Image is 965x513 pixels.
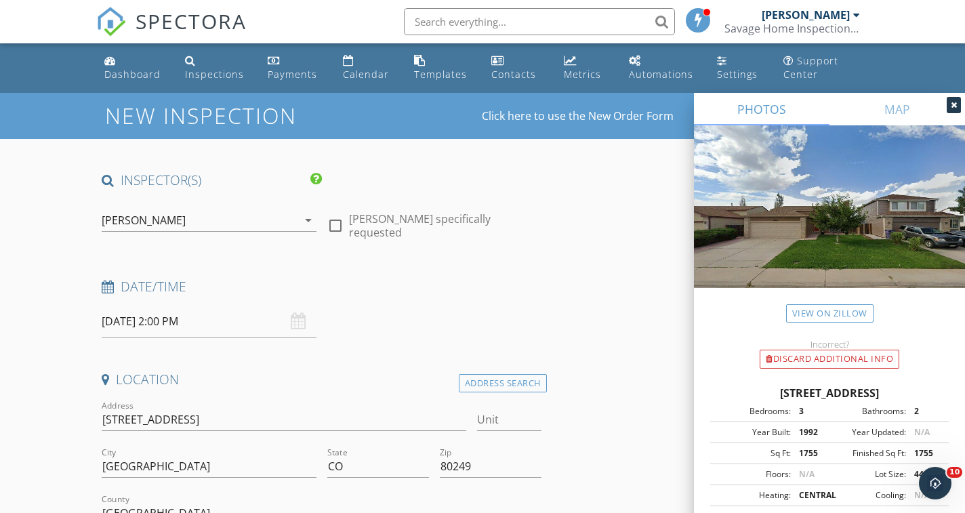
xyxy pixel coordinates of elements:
div: Payments [268,68,317,81]
div: Year Built: [714,426,791,438]
div: [PERSON_NAME] [102,214,186,226]
input: Select date [102,305,316,338]
a: Contacts [486,49,547,87]
span: 10 [947,467,962,478]
a: View on Zillow [786,304,874,323]
span: N/A [799,468,815,480]
div: 3 [791,405,829,417]
h1: New Inspection [105,104,405,127]
span: SPECTORA [136,7,247,35]
a: Click here to use the New Order Form [482,110,674,121]
div: Support Center [783,54,838,81]
div: Bathrooms: [829,405,906,417]
a: Inspections [180,49,251,87]
div: Cooling: [829,489,906,501]
div: Incorrect? [694,339,965,350]
div: 2 [906,405,945,417]
div: [STREET_ADDRESS] [710,385,949,401]
h4: INSPECTOR(S) [102,171,321,189]
div: 1755 [906,447,945,459]
a: MAP [829,93,965,125]
div: Automations [629,68,693,81]
a: Templates [409,49,476,87]
div: 1992 [791,426,829,438]
div: Contacts [491,68,536,81]
div: Heating: [714,489,791,501]
div: Year Updated: [829,426,906,438]
i: arrow_drop_down [300,212,316,228]
a: Calendar [337,49,398,87]
div: Bedrooms: [714,405,791,417]
a: Settings [712,49,767,87]
span: N/A [914,426,930,438]
div: Settings [717,68,758,81]
div: Floors: [714,468,791,480]
div: Dashboard [104,68,161,81]
a: Payments [262,49,327,87]
div: Metrics [564,68,601,81]
label: [PERSON_NAME] specifically requested [349,212,541,239]
a: SPECTORA [96,18,247,47]
iframe: Intercom live chat [919,467,951,499]
div: Inspections [185,68,244,81]
img: The Best Home Inspection Software - Spectora [96,7,126,37]
a: Automations (Basic) [623,49,701,87]
div: Discard Additional info [760,350,899,369]
a: Dashboard [99,49,169,87]
div: [PERSON_NAME] [762,8,850,22]
input: Search everything... [404,8,675,35]
div: Sq Ft: [714,447,791,459]
div: Lot Size: [829,468,906,480]
div: Savage Home Inspections LLC [724,22,860,35]
div: 1755 [791,447,829,459]
div: Templates [414,68,467,81]
h4: Date/Time [102,278,541,295]
a: Support Center [778,49,866,87]
a: Metrics [558,49,613,87]
span: N/A [914,489,930,501]
div: Address Search [459,374,547,392]
div: Calendar [343,68,389,81]
a: PHOTOS [694,93,829,125]
div: 4409 [906,468,945,480]
div: Finished Sq Ft: [829,447,906,459]
h4: Location [102,371,541,388]
img: streetview [694,125,965,321]
div: CENTRAL [791,489,829,501]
